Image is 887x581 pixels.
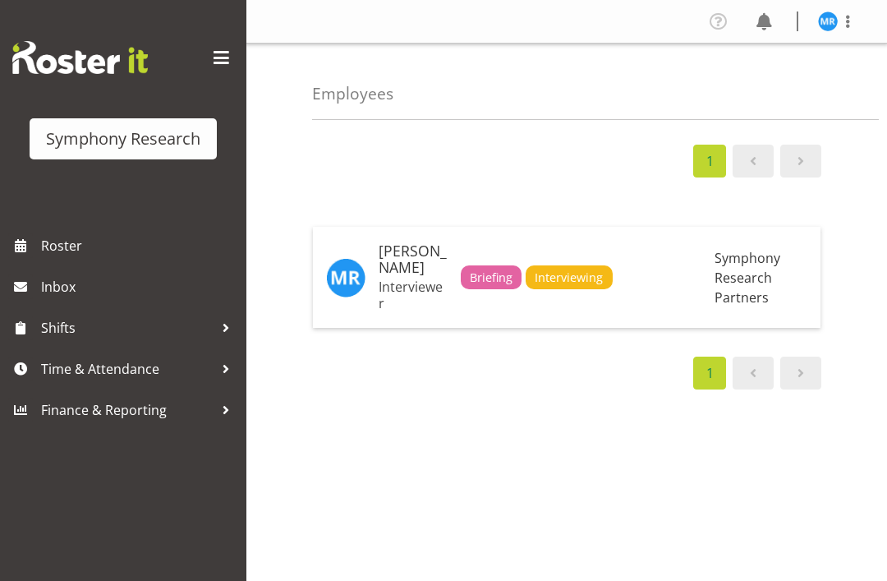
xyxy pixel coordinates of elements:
[41,316,214,340] span: Shifts
[715,269,772,307] span: Research Partners
[41,233,238,258] span: Roster
[312,85,393,103] h4: Employees
[41,357,214,381] span: Time & Attendance
[41,398,214,422] span: Finance & Reporting
[41,274,238,299] span: Inbox
[780,145,821,178] a: Page 2.
[818,12,838,31] img: michael-robinson11856.jpg
[46,127,200,151] div: Symphony Research
[535,269,603,287] span: Interviewing
[326,258,365,297] img: michael-robinson11856.jpg
[733,145,774,178] a: Page 0.
[379,279,448,311] p: Interviewer
[12,41,148,74] img: Rosterit website logo
[379,243,448,276] h5: [PERSON_NAME]
[715,249,780,267] span: Symphony
[470,269,512,287] span: Briefing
